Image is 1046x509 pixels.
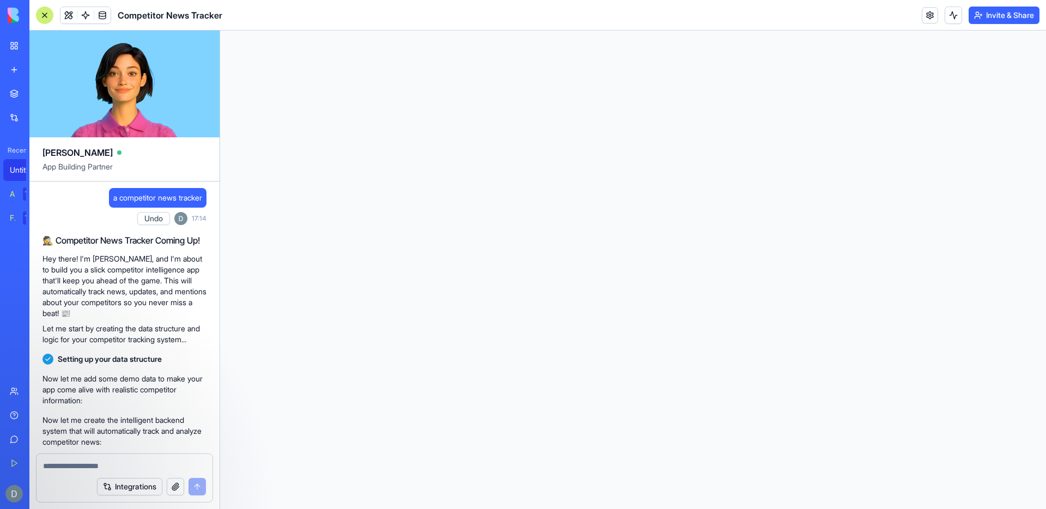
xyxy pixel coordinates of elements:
img: ACg8ocJI6C2BdN6-8ANSQIoEhmHcyQn4MiC-E7igRgiccEzfNuVWzukV=s96-c [5,485,23,502]
a: Untitled App [3,159,47,181]
div: TRY [23,211,40,225]
span: Recent [3,146,26,155]
button: Invite & Share [969,7,1039,24]
img: logo [8,8,75,23]
span: Competitor News Tracker [118,9,222,22]
span: 17:14 [192,214,206,223]
p: Now let me create the intelligent backend system that will automatically track and analyze compet... [42,415,206,447]
p: Now let me add some demo data to make your app come alive with realistic competitor information: [42,373,206,406]
button: Integrations [97,478,162,495]
h2: 🕵️ Competitor News Tracker Coming Up! [42,234,206,247]
span: App Building Partner [42,161,206,181]
img: ACg8ocJI6C2BdN6-8ANSQIoEhmHcyQn4MiC-E7igRgiccEzfNuVWzukV=s96-c [174,212,187,225]
iframe: Intercom notifications message [155,427,373,504]
p: Let me start by creating the data structure and logic for your competitor tracking system... [42,323,206,345]
a: AI Logo GeneratorTRY [3,183,47,205]
span: a competitor news tracker [113,192,202,203]
p: Hey there! I'm [PERSON_NAME], and I'm about to build you a slick competitor intelligence app that... [42,253,206,319]
div: TRY [23,187,40,201]
div: Feedback Form [10,213,15,223]
div: Untitled App [10,165,40,175]
a: Feedback FormTRY [3,207,47,229]
button: Undo [137,212,170,225]
span: Setting up your data structure [58,354,162,365]
span: [PERSON_NAME] [42,146,113,159]
div: AI Logo Generator [10,189,15,199]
